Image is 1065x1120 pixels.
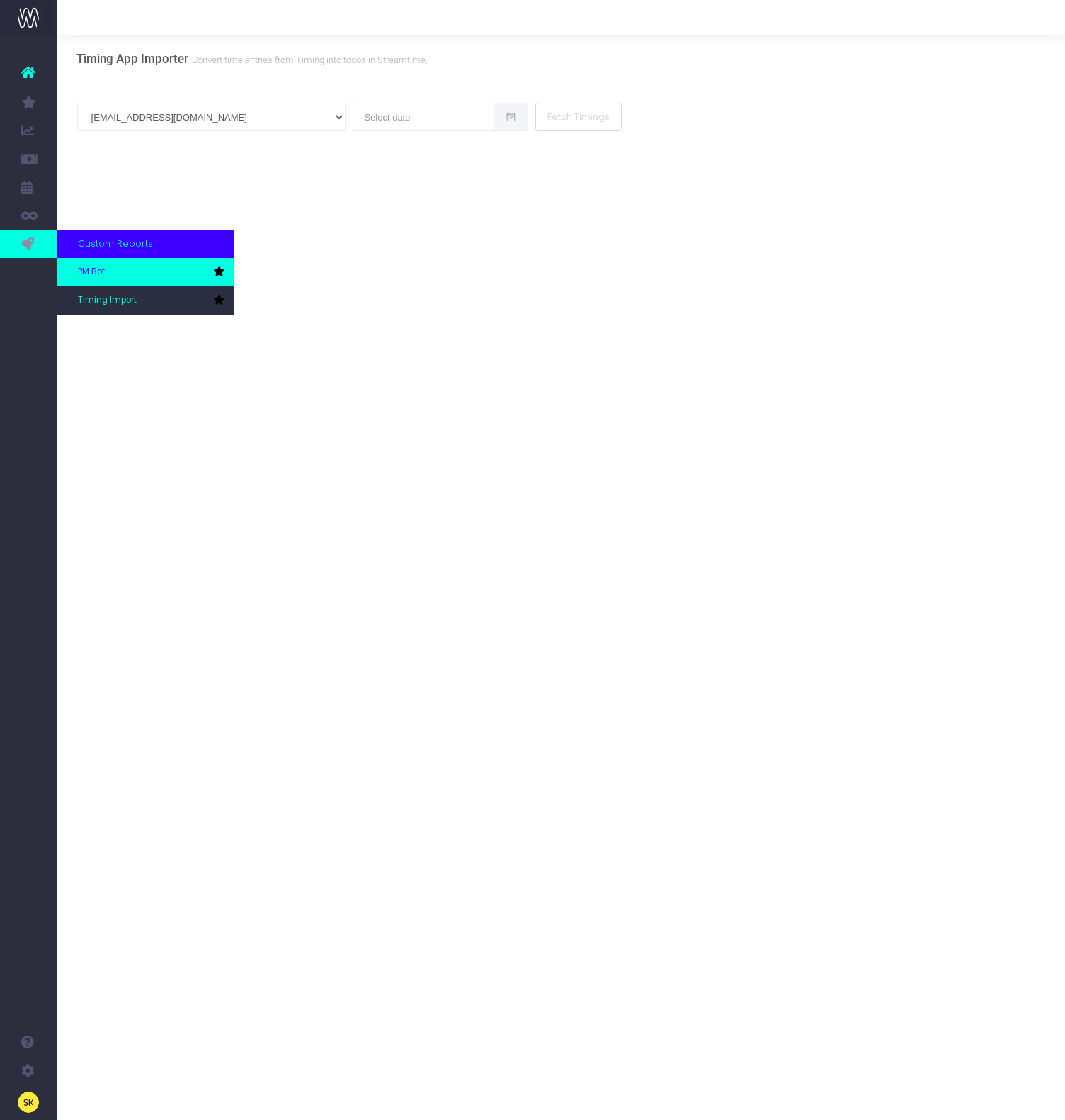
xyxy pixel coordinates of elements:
[57,286,234,315] a: Timing Import
[78,266,105,279] span: PM Bot
[353,103,494,131] input: Select date
[78,294,137,307] span: Timing Import
[57,258,234,286] a: PM Bot
[78,237,153,251] span: Custom Reports
[76,52,428,66] h3: Timing App Importer
[188,52,428,66] small: Convert time entries from Timing into todos in Streamtime.
[18,1092,39,1113] img: images/default_profile_image.png
[535,103,622,131] button: Fetch Timings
